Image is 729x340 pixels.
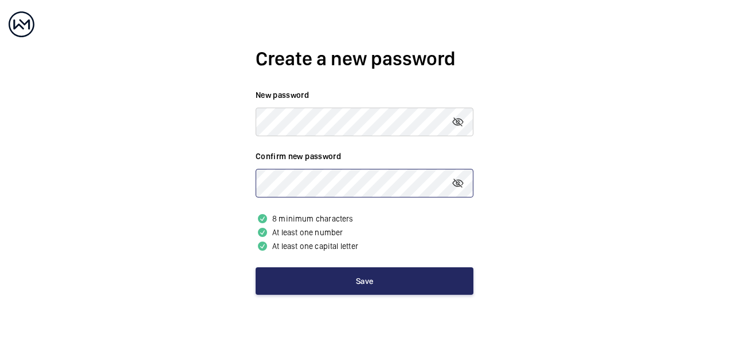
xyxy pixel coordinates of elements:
[256,226,473,239] p: At least one number
[256,239,473,253] p: At least one capital letter
[256,89,473,101] label: New password
[256,151,473,162] label: Confirm new password
[256,212,473,226] p: 8 minimum characters
[256,45,473,72] h2: Create a new password
[256,267,473,295] button: Save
